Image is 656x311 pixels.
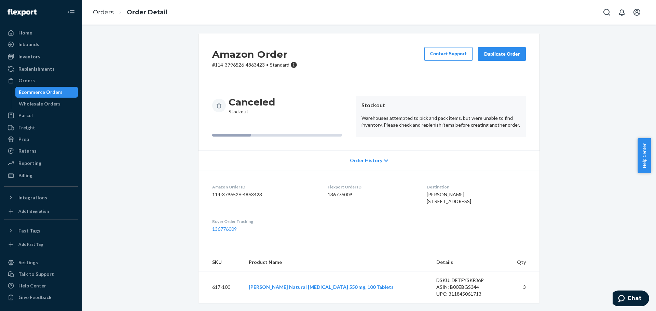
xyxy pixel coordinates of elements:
button: Close Navigation [64,5,78,19]
div: Prep [18,136,29,143]
th: Qty [506,253,539,271]
a: Replenishments [4,63,78,74]
div: Orders [18,77,35,84]
a: Home [4,27,78,38]
a: Order Detail [127,9,167,16]
button: Integrations [4,192,78,203]
a: Freight [4,122,78,133]
a: Add Integration [4,206,78,217]
div: Help Center [18,282,46,289]
img: Flexport logo [8,9,37,16]
a: Inbounds [4,39,78,50]
a: Reporting [4,158,78,169]
div: Home [18,29,32,36]
span: Order History [350,157,382,164]
button: Open notifications [615,5,629,19]
button: Duplicate Order [478,47,526,61]
dt: Amazon Order ID [212,184,317,190]
a: 136776009 [212,226,237,232]
a: Parcel [4,110,78,121]
div: Add Fast Tag [18,241,43,247]
dd: 114-3796526-4863423 [212,191,317,198]
dt: Destination [427,184,526,190]
a: Orders [4,75,78,86]
iframe: Opens a widget where you can chat to one of our agents [613,291,649,308]
button: Open account menu [630,5,644,19]
dt: Flexport Order ID [328,184,416,190]
span: • [266,62,269,68]
div: Stockout [229,96,275,115]
p: Warehouses attempted to pick and pack items, but were unable to find inventory. Please check and ... [361,115,520,128]
a: Wholesale Orders [15,98,78,109]
div: Inbounds [18,41,39,48]
button: Help Center [638,138,651,173]
a: Contact Support [424,47,473,61]
div: Inventory [18,53,40,60]
div: UPC: 311845061713 [436,291,501,297]
a: Prep [4,134,78,145]
div: Talk to Support [18,271,54,278]
dt: Buyer Order Tracking [212,218,317,224]
div: Settings [18,259,38,266]
h2: Amazon Order [212,47,297,61]
div: Give Feedback [18,294,52,301]
a: Inventory [4,51,78,62]
span: [PERSON_NAME] [STREET_ADDRESS] [427,192,471,204]
h3: Canceled [229,96,275,108]
ol: breadcrumbs [87,2,173,23]
header: Stockout [361,101,520,109]
a: Help Center [4,280,78,291]
a: [PERSON_NAME] Natural [MEDICAL_DATA] 550 mg, 100 Tablets [249,284,394,290]
a: Orders [93,9,114,16]
button: Open Search Box [600,5,614,19]
th: Product Name [243,253,431,271]
div: Duplicate Order [484,51,520,57]
a: Billing [4,170,78,181]
p: # 114-3796526-4863423 [212,61,297,68]
div: Ecommerce Orders [19,89,63,96]
a: Add Fast Tag [4,239,78,250]
div: Integrations [18,194,47,201]
dd: 136776009 [328,191,416,198]
div: Add Integration [18,208,49,214]
div: ASIN: B00EBGS344 [436,284,501,291]
div: Parcel [18,112,33,119]
div: Fast Tags [18,227,40,234]
div: Billing [18,172,32,179]
div: Replenishments [18,66,55,72]
th: SKU [199,253,243,271]
td: 3 [506,271,539,303]
div: Wholesale Orders [19,100,60,107]
span: Standard [270,62,289,68]
td: 617-100 [199,271,243,303]
button: Give Feedback [4,292,78,303]
th: Details [431,253,506,271]
div: Freight [18,124,35,131]
div: DSKU: DETFYSKF36P [436,277,501,284]
div: Reporting [18,160,41,167]
button: Fast Tags [4,225,78,236]
button: Talk to Support [4,269,78,280]
a: Ecommerce Orders [15,87,78,98]
a: Settings [4,257,78,268]
div: Returns [18,147,37,154]
a: Returns [4,145,78,156]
